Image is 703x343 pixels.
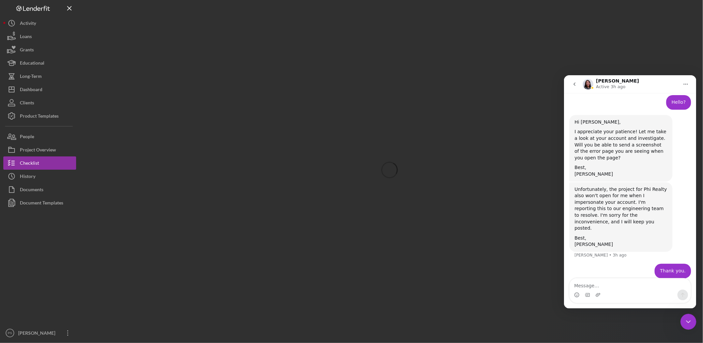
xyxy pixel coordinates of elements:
button: PS[PERSON_NAME] [3,326,76,340]
div: [PERSON_NAME] [17,326,60,341]
div: Documents [20,183,43,198]
div: Grants [20,43,34,58]
button: Educational [3,56,76,70]
div: Clients [20,96,34,111]
div: Document Templates [20,196,63,211]
button: Long-Term [3,70,76,83]
button: Project Overview [3,143,76,156]
button: People [3,130,76,143]
button: Document Templates [3,196,76,209]
button: Product Templates [3,109,76,123]
div: Activity [20,17,36,31]
button: Loans [3,30,76,43]
text: PS [8,331,12,335]
div: Dashboard [20,83,42,98]
div: History [20,170,35,185]
button: History [3,170,76,183]
iframe: Intercom live chat [680,314,696,330]
button: Activity [3,17,76,30]
button: Grants [3,43,76,56]
button: Dashboard [3,83,76,96]
div: Project Overview [20,143,56,158]
button: Checklist [3,156,76,170]
button: Clients [3,96,76,109]
button: Documents [3,183,76,196]
div: Long-Term [20,70,42,85]
div: Checklist [20,156,39,171]
div: Educational [20,56,44,71]
div: People [20,130,34,145]
div: Loans [20,30,32,45]
iframe: Intercom live chat [564,75,696,309]
div: Product Templates [20,109,59,124]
